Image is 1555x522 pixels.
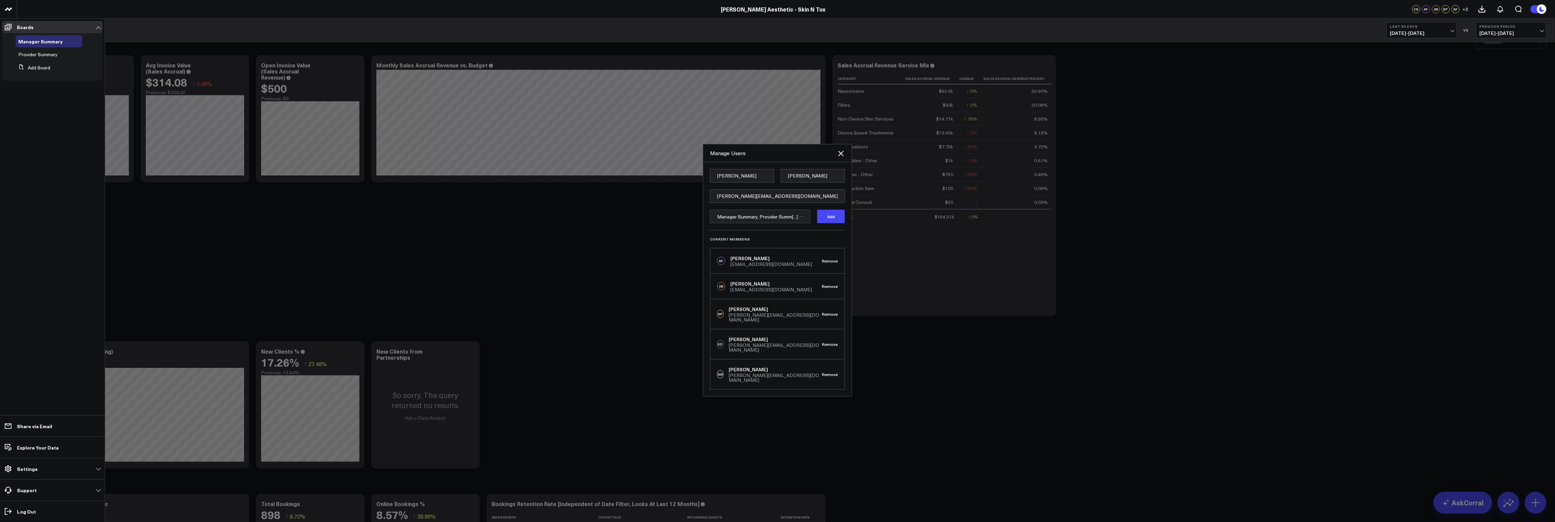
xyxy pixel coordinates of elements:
input: Last name [781,169,845,183]
span: [DATE] - [DATE] [1480,30,1543,36]
div: [PERSON_NAME] [729,336,822,343]
b: Previous Period [1480,24,1543,28]
button: Add Board [16,62,50,74]
button: Remove [822,284,838,289]
div: SP [1442,5,1450,13]
div: [PERSON_NAME][EMAIL_ADDRESS][DOMAIN_NAME] [729,313,822,322]
span: Manager Summary [18,38,63,45]
span: Manager Summary, Provider Summ[...] [717,213,798,220]
div: [EMAIL_ADDRESS][DOMAIN_NAME] [730,262,812,267]
button: Close [837,149,845,158]
div: [PERSON_NAME] [730,280,812,287]
div: NB [717,370,724,378]
p: Support [17,487,37,493]
h3: Current Members [710,237,845,241]
a: [PERSON_NAME] Aesthetic - Skin N Tox [721,5,826,13]
p: Explore Your Data [17,445,59,450]
div: [PERSON_NAME][EMAIL_ADDRESS][DOMAIN_NAME] [729,343,822,352]
div: [PERSON_NAME] [729,306,822,313]
button: Remove [822,372,838,377]
button: +2 [1461,5,1470,13]
div: AF [717,257,725,265]
a: Manager Summary [18,39,63,44]
div: SP [717,310,724,318]
div: ED [717,340,724,348]
button: Previous Period[DATE]-[DATE] [1476,22,1547,38]
span: + 2 [1463,7,1469,12]
div: [PERSON_NAME] [729,366,822,373]
div: [PERSON_NAME][EMAIL_ADDRESS][DOMAIN_NAME] [729,373,822,382]
div: JW [1432,5,1440,13]
b: Last 30 Days [1390,24,1453,28]
span: Provider Summary [18,51,58,58]
div: [EMAIL_ADDRESS][DOMAIN_NAME] [730,287,812,292]
a: Provider Summary [18,52,58,57]
p: Share via Email [17,423,52,429]
div: AF [1422,5,1430,13]
div: AF [1452,5,1460,13]
div: VS [1460,28,1473,32]
button: Remove [822,258,838,263]
p: Boards [17,24,34,30]
div: Manage Users [710,149,837,157]
input: Type email [710,189,845,203]
button: Last 30 Days[DATE]-[DATE] [1386,22,1457,38]
input: First name [710,169,774,183]
p: Log Out [17,509,36,514]
span: [DATE] - [DATE] [1390,30,1453,36]
p: Settings [17,466,38,472]
div: JW [717,282,725,290]
a: Log Out [2,505,103,518]
button: Remove [822,312,838,316]
button: Remove [822,342,838,347]
button: Add [817,210,845,223]
div: CS [1412,5,1420,13]
div: [PERSON_NAME] [730,255,812,262]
